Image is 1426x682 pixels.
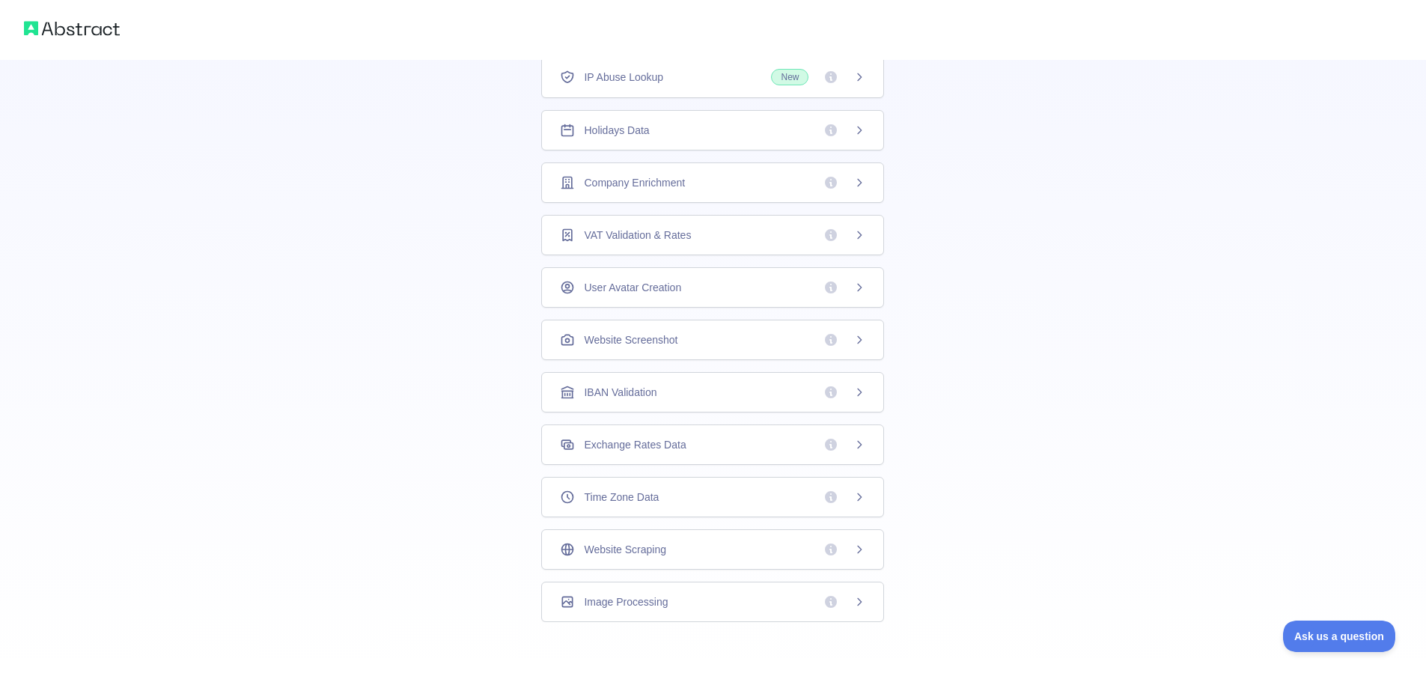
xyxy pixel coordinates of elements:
[584,175,685,190] span: Company Enrichment
[584,594,668,609] span: Image Processing
[584,123,649,138] span: Holidays Data
[1283,621,1396,652] iframe: Toggle Customer Support
[584,70,663,85] span: IP Abuse Lookup
[584,542,665,557] span: Website Scraping
[771,69,808,85] span: New
[584,228,691,243] span: VAT Validation & Rates
[584,490,659,505] span: Time Zone Data
[24,18,120,39] img: Abstract logo
[584,280,681,295] span: User Avatar Creation
[584,332,677,347] span: Website Screenshot
[584,437,686,452] span: Exchange Rates Data
[584,385,656,400] span: IBAN Validation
